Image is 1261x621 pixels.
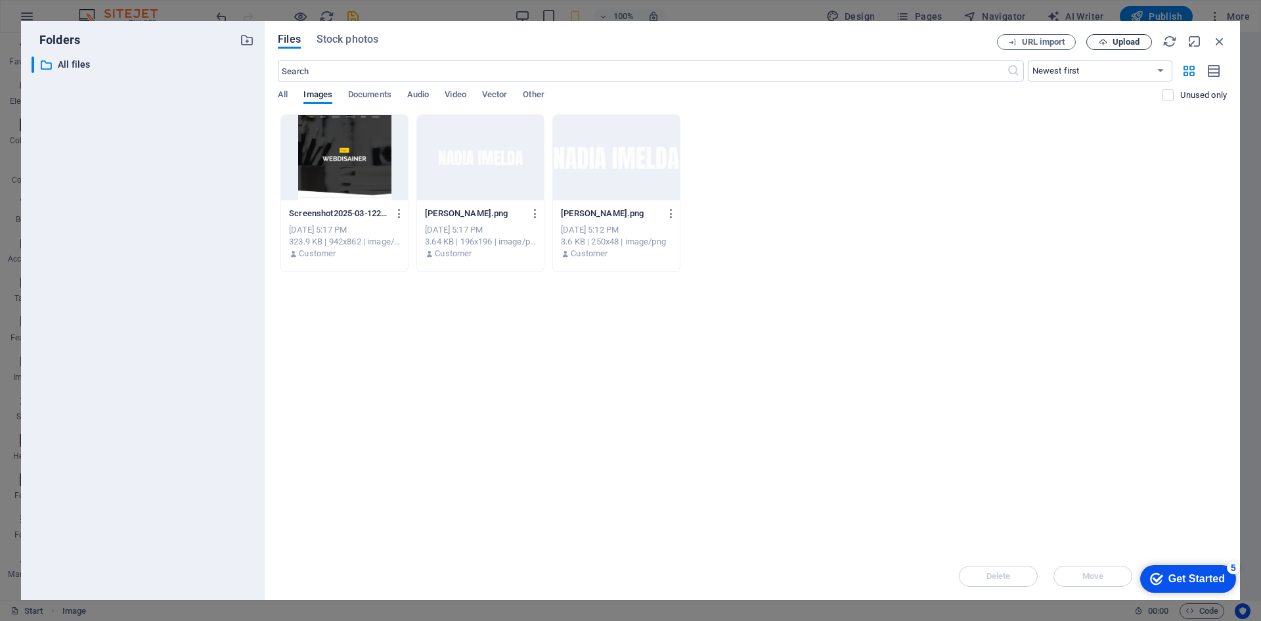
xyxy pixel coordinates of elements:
[445,87,466,105] span: Video
[571,248,608,260] p: Customer
[1113,38,1139,46] span: Upload
[299,248,336,260] p: Customer
[561,208,659,219] p: [PERSON_NAME].png
[561,236,672,248] div: 3.6 KB | 250x48 | image/png
[278,32,301,47] span: Files
[289,208,387,219] p: Screenshot2025-03-12231729.png
[1187,34,1202,49] i: Minimize
[32,57,34,73] div: ​
[317,32,378,47] span: Stock photos
[348,87,391,105] span: Documents
[407,87,429,105] span: Audio
[1180,89,1227,101] p: Displays only files that are not in use on the website. Files added during this session can still...
[278,60,1006,81] input: Search
[278,87,288,105] span: All
[425,208,523,219] p: [PERSON_NAME].png
[289,236,400,248] div: 323.9 KB | 942x862 | image/png
[561,224,672,236] div: [DATE] 5:12 PM
[32,32,80,49] p: Folders
[97,3,110,16] div: 5
[240,33,254,47] i: Create new folder
[303,87,332,105] span: Images
[425,224,536,236] div: [DATE] 5:17 PM
[1212,34,1227,49] i: Close
[482,87,508,105] span: Vector
[997,34,1076,50] button: URL import
[58,57,230,72] p: All files
[289,224,400,236] div: [DATE] 5:17 PM
[1162,34,1177,49] i: Reload
[1022,38,1065,46] span: URL import
[523,87,544,105] span: Other
[1086,34,1152,50] button: Upload
[425,236,536,248] div: 3.64 KB | 196x196 | image/png
[39,14,95,26] div: Get Started
[11,7,106,34] div: Get Started 5 items remaining, 0% complete
[435,248,472,260] p: Customer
